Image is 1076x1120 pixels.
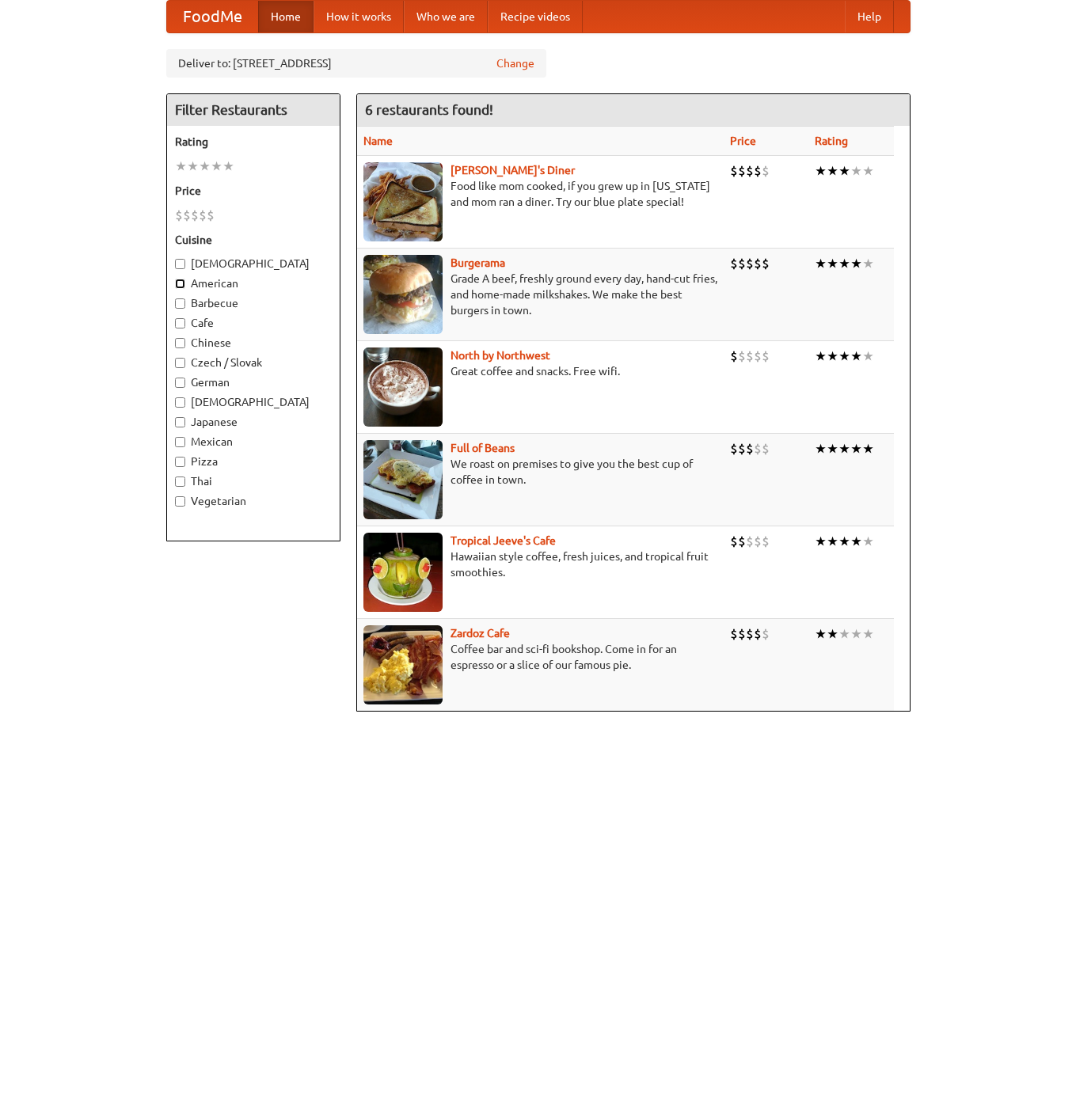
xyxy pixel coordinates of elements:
[754,533,762,550] li: $
[175,259,185,269] input: [DEMOGRAPHIC_DATA]
[730,625,738,643] li: $
[363,347,443,427] img: north.jpg
[175,298,185,309] input: Barbecue
[175,457,185,467] input: Pizza
[746,533,754,550] li: $
[211,158,222,175] li: ★
[404,1,488,32] a: Who we are
[862,625,874,643] li: ★
[183,207,191,224] li: $
[730,533,738,550] li: $
[838,162,850,180] li: ★
[746,347,754,365] li: $
[175,275,332,291] label: American
[754,440,762,457] li: $
[451,534,556,547] a: Tropical Jeeve's Cafe
[738,162,746,180] li: $
[738,533,746,550] li: $
[451,349,550,362] a: North by Northwest
[175,394,332,410] label: [DEMOGRAPHIC_DATA]
[175,318,185,328] input: Cafe
[838,255,850,272] li: ★
[451,164,575,177] a: [PERSON_NAME]'s Diner
[222,158,234,175] li: ★
[815,135,848,147] a: Rating
[862,255,874,272] li: ★
[363,456,717,488] p: We roast on premises to give you the best cup of coffee in town.
[363,549,717,580] p: Hawaiian style coffee, fresh juices, and tropical fruit smoothies.
[738,255,746,272] li: $
[175,158,187,175] li: ★
[746,162,754,180] li: $
[451,627,510,640] a: Zardoz Cafe
[175,338,185,348] input: Chinese
[167,94,340,126] h4: Filter Restaurants
[363,363,717,379] p: Great coffee and snacks. Free wifi.
[175,374,332,390] label: German
[175,335,332,351] label: Chinese
[175,378,185,388] input: German
[175,473,332,489] label: Thai
[762,440,770,457] li: $
[451,256,505,269] a: Burgerama
[363,625,443,704] img: zardoz.jpg
[175,355,332,370] label: Czech / Slovak
[862,347,874,365] li: ★
[827,533,838,550] li: ★
[175,295,332,311] label: Barbecue
[199,207,207,224] li: $
[363,641,717,673] p: Coffee bar and sci-fi bookshop. Come in for an espresso or a slice of our famous pie.
[175,279,185,289] input: American
[730,135,756,147] a: Price
[175,358,185,368] input: Czech / Slovak
[365,102,493,117] ng-pluralize: 6 restaurants found!
[175,434,332,450] label: Mexican
[175,134,332,150] h5: Rating
[815,347,827,365] li: ★
[746,625,754,643] li: $
[862,533,874,550] li: ★
[175,207,183,224] li: $
[175,232,332,248] h5: Cuisine
[815,625,827,643] li: ★
[850,440,862,457] li: ★
[738,440,746,457] li: $
[762,625,770,643] li: $
[175,493,332,509] label: Vegetarian
[451,442,515,454] a: Full of Beans
[175,414,332,430] label: Japanese
[167,1,258,32] a: FoodMe
[258,1,314,32] a: Home
[762,255,770,272] li: $
[730,162,738,180] li: $
[175,256,332,271] label: [DEMOGRAPHIC_DATA]
[827,162,838,180] li: ★
[199,158,211,175] li: ★
[815,440,827,457] li: ★
[207,207,215,224] li: $
[850,347,862,365] li: ★
[850,533,862,550] li: ★
[838,533,850,550] li: ★
[730,347,738,365] li: $
[363,533,443,612] img: jeeves.jpg
[175,437,185,447] input: Mexican
[738,347,746,365] li: $
[730,255,738,272] li: $
[187,158,199,175] li: ★
[862,440,874,457] li: ★
[862,162,874,180] li: ★
[838,625,850,643] li: ★
[175,397,185,408] input: [DEMOGRAPHIC_DATA]
[815,162,827,180] li: ★
[838,440,850,457] li: ★
[363,440,443,519] img: beans.jpg
[363,271,717,318] p: Grade A beef, freshly ground every day, hand-cut fries, and home-made milkshakes. We make the bes...
[762,162,770,180] li: $
[827,347,838,365] li: ★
